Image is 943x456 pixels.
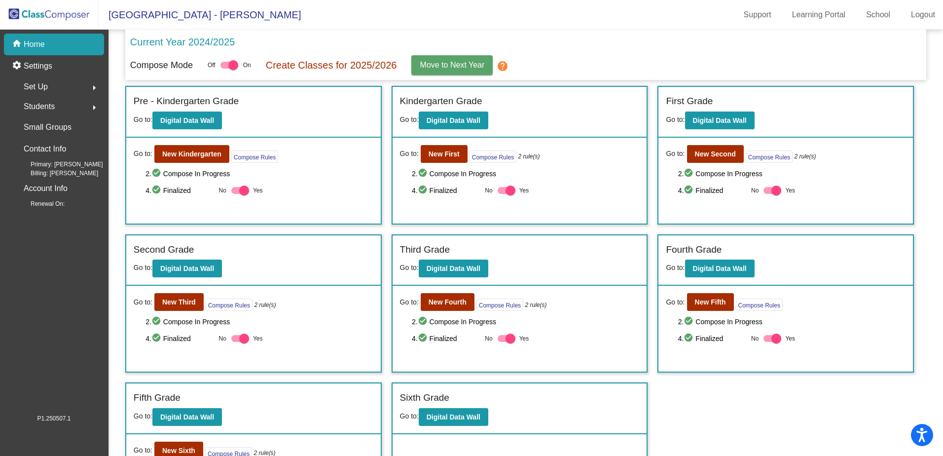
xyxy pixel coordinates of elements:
b: Digital Data Wall [427,265,480,272]
span: Yes [519,333,529,344]
span: Set Up [24,80,48,94]
mat-icon: home [12,38,24,50]
button: Digital Data Wall [419,408,488,426]
span: 4. Finalized [412,185,480,196]
a: Support [736,7,779,23]
span: Yes [785,185,795,196]
b: Digital Data Wall [427,413,480,421]
button: Move to Next Year [411,55,493,75]
span: Move to Next Year [420,61,485,69]
b: New First [429,150,460,158]
label: Pre - Kindergarten Grade [134,94,239,109]
b: Digital Data Wall [693,265,747,272]
b: New Fourth [429,298,467,306]
span: Go to: [134,445,152,456]
i: 2 rule(s) [525,301,546,309]
label: Second Grade [134,243,194,257]
span: Yes [519,185,529,196]
b: Digital Data Wall [693,116,747,124]
span: Go to: [400,297,419,307]
span: Go to: [666,149,685,159]
a: Logout [903,7,943,23]
span: On [243,61,251,70]
i: 2 rule(s) [518,152,540,161]
span: No [751,334,759,343]
button: Digital Data Wall [152,260,222,277]
p: Home [24,38,45,50]
span: Go to: [134,412,152,420]
a: School [858,7,898,23]
button: Compose Rules [746,151,793,163]
span: Go to: [134,115,152,123]
span: No [219,186,226,195]
p: Contact Info [24,142,66,156]
span: [GEOGRAPHIC_DATA] - [PERSON_NAME] [99,7,301,23]
button: Digital Data Wall [419,260,488,277]
label: Kindergarten Grade [400,94,482,109]
p: Current Year 2024/2025 [130,35,235,49]
span: 2. Compose In Progress [412,168,639,180]
button: Compose Rules [470,151,516,163]
button: New Second [687,145,744,163]
label: Fourth Grade [666,243,722,257]
b: Digital Data Wall [160,413,214,421]
mat-icon: arrow_right [88,82,100,94]
span: Yes [253,185,263,196]
span: Yes [785,333,795,344]
span: Go to: [400,264,419,271]
span: Primary: [PERSON_NAME] [15,160,103,169]
b: Digital Data Wall [160,265,214,272]
span: Go to: [400,149,419,159]
span: Off [208,61,216,70]
button: New Fourth [421,293,474,311]
span: 2. Compose In Progress [412,316,639,328]
button: Digital Data Wall [152,408,222,426]
label: Fifth Grade [134,391,181,405]
span: No [485,334,492,343]
span: 2. Compose In Progress [145,316,373,328]
button: Compose Rules [231,151,278,163]
mat-icon: check_circle [151,185,163,196]
mat-icon: check_circle [151,333,163,344]
span: Go to: [666,297,685,307]
span: Renewal On: [15,199,65,208]
a: Learning Portal [784,7,854,23]
button: Compose Rules [476,299,523,311]
button: Digital Data Wall [152,112,222,129]
b: Digital Data Wall [160,116,214,124]
mat-icon: check_circle [418,316,430,328]
span: Go to: [666,115,685,123]
span: Billing: [PERSON_NAME] [15,169,98,178]
b: New Second [695,150,736,158]
label: First Grade [666,94,713,109]
mat-icon: check_circle [684,333,695,344]
button: New First [421,145,468,163]
mat-icon: check_circle [418,168,430,180]
i: 2 rule(s) [794,152,816,161]
span: Go to: [400,115,419,123]
label: Third Grade [400,243,450,257]
span: 2. Compose In Progress [145,168,373,180]
span: 4. Finalized [678,333,746,344]
mat-icon: check_circle [151,316,163,328]
span: 4. Finalized [412,333,480,344]
button: New Fifth [687,293,734,311]
mat-icon: help [497,60,508,72]
mat-icon: arrow_right [88,102,100,114]
p: Compose Mode [130,59,193,72]
b: Digital Data Wall [427,116,480,124]
span: Go to: [134,264,152,271]
b: New Kindergarten [162,150,221,158]
mat-icon: check_circle [684,316,695,328]
mat-icon: check_circle [418,333,430,344]
span: 4. Finalized [678,185,746,196]
span: Go to: [400,412,419,420]
span: Go to: [134,297,152,307]
b: New Fifth [695,298,726,306]
p: Create Classes for 2025/2026 [266,58,397,73]
label: Sixth Grade [400,391,449,405]
span: Go to: [666,264,685,271]
b: New Sixth [162,447,195,455]
span: No [219,334,226,343]
i: 2 rule(s) [254,301,276,309]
